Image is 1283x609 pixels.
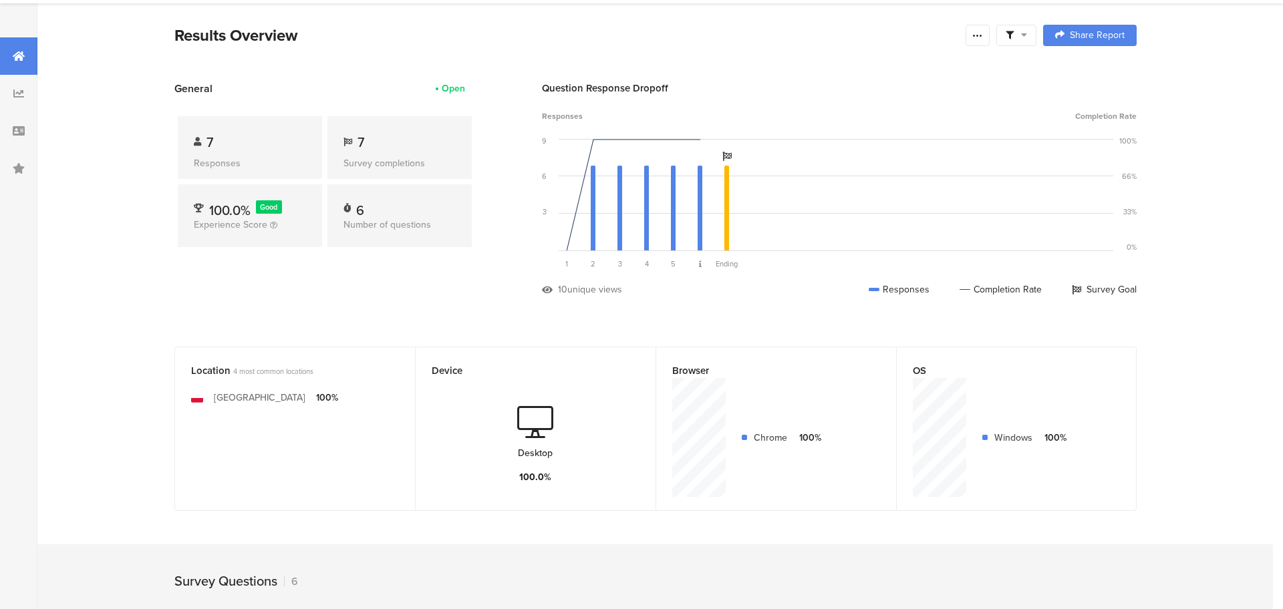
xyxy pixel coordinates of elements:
[1119,136,1137,146] div: 100%
[519,470,551,484] div: 100.0%
[913,363,1098,378] div: OS
[356,200,364,214] div: 6
[206,132,213,152] span: 7
[671,258,676,269] span: 5
[1123,206,1137,217] div: 33%
[714,258,740,269] div: Ending
[1070,31,1125,40] span: Share Report
[542,136,547,146] div: 9
[343,218,431,232] span: Number of questions
[754,431,787,445] div: Chrome
[174,81,212,96] span: General
[542,110,583,122] span: Responses
[672,363,858,378] div: Browser
[1043,431,1066,445] div: 100%
[722,152,732,161] i: Survey Goal
[558,282,567,296] div: 10
[798,431,821,445] div: 100%
[542,171,547,182] div: 6
[869,282,930,296] div: Responses
[194,218,267,232] span: Experience Score
[316,391,338,405] div: 100%
[960,282,1042,296] div: Completion Rate
[994,431,1032,445] div: Windows
[1072,282,1137,296] div: Survey Goal
[567,282,622,296] div: unique views
[442,81,465,95] div: Open
[645,258,649,269] span: 4
[343,156,456,170] div: Survey completions
[591,258,595,269] span: 2
[565,258,568,269] span: 1
[284,574,298,589] div: 6
[194,156,306,170] div: Responses
[542,81,1137,95] div: Question Response Dropoff
[214,391,305,405] div: [GEOGRAPHIC_DATA]
[432,363,617,378] div: Device
[209,200,251,220] span: 100.0%
[1127,242,1137,252] div: 0%
[543,206,547,217] div: 3
[618,258,622,269] span: 3
[233,366,313,377] span: 4 most common locations
[174,571,277,591] div: Survey Questions
[358,132,364,152] span: 7
[191,363,377,378] div: Location
[1075,110,1137,122] span: Completion Rate
[518,446,553,460] div: Desktop
[260,202,277,212] span: Good
[1122,171,1137,182] div: 66%
[174,23,959,47] div: Results Overview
